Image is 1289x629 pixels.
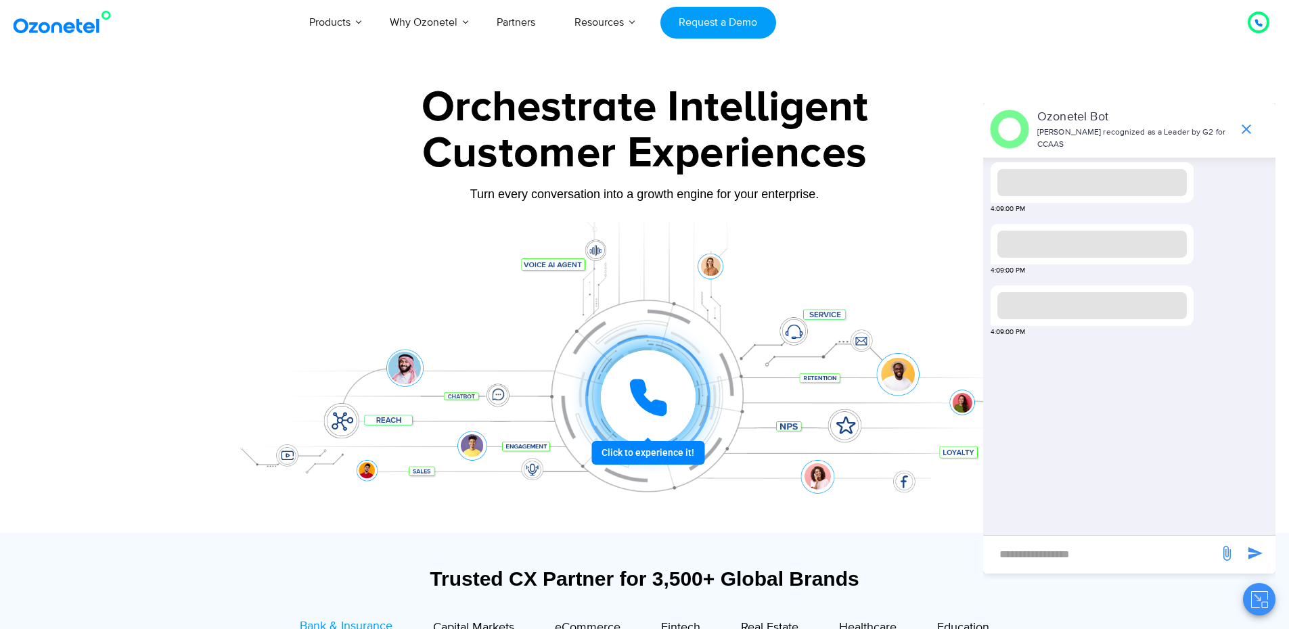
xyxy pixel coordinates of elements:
a: Request a Demo [660,7,776,39]
span: 4:09:00 PM [991,204,1025,214]
div: Turn every conversation into a growth engine for your enterprise. [222,187,1068,202]
button: Close chat [1243,583,1275,615]
p: [PERSON_NAME] recognized as a Leader by G2 for CCAAS [1037,126,1231,151]
span: send message [1242,540,1269,567]
img: header [990,110,1029,149]
span: end chat or minimize [1233,116,1260,143]
div: new-msg-input [990,542,1212,567]
div: Trusted CX Partner for 3,500+ Global Brands [229,567,1061,590]
span: send message [1213,540,1240,567]
div: Customer Experiences [222,121,1068,186]
span: 4:09:00 PM [991,327,1025,337]
p: Ozonetel Bot [1037,108,1231,126]
div: Orchestrate Intelligent [222,86,1068,129]
span: 4:09:00 PM [991,266,1025,276]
